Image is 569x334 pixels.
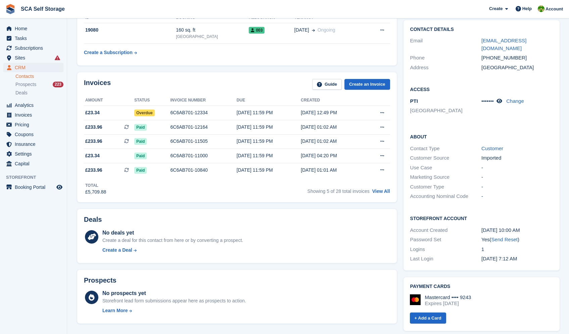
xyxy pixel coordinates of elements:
span: Account [546,6,563,12]
a: menu [3,24,63,33]
div: [DATE] 01:01 AM [301,167,365,174]
div: Expires [DATE] [425,300,471,306]
a: Learn More [102,307,246,314]
h2: Access [410,86,553,92]
th: Created [301,95,365,106]
span: Insurance [15,139,55,149]
div: 6C6AB701-12164 [171,124,237,131]
i: Smart entry sync failures have occurred [55,55,60,60]
span: Showing 5 of 28 total invoices [307,189,370,194]
span: Overdue [134,110,155,116]
div: [GEOGRAPHIC_DATA] [481,64,553,72]
a: menu [3,34,63,43]
a: Create a Subscription [84,46,137,59]
span: Storefront [6,174,67,181]
span: Paid [134,124,147,131]
div: Email [410,37,482,52]
div: Customer Type [410,183,482,191]
div: 160 sq. ft [176,27,249,34]
span: Subscriptions [15,43,55,53]
div: Total [85,182,106,189]
div: 1 [481,246,553,253]
span: Capital [15,159,55,168]
div: Imported [481,154,553,162]
div: Marketing Source [410,173,482,181]
span: Settings [15,149,55,159]
th: Status [134,95,171,106]
div: 19080 [84,27,176,34]
a: Send Reset [491,237,518,242]
th: Due [237,95,301,106]
h2: Storefront Account [410,215,553,221]
span: £233.96 [85,138,102,145]
span: Invoices [15,110,55,120]
span: £233.96 [85,167,102,174]
time: 2023-06-01 06:12:36 UTC [481,256,517,261]
div: Create a deal for this contact from here or by converting a prospect. [102,237,243,244]
div: [DATE] 11:59 PM [237,109,301,116]
a: menu [3,139,63,149]
span: CRM [15,63,55,72]
div: - [481,173,553,181]
span: ••••••• [481,98,494,104]
span: £23.34 [85,109,100,116]
span: Prospects [15,81,36,88]
span: Coupons [15,130,55,139]
div: Contact Type [410,145,482,153]
a: Deals [15,89,63,96]
a: Guide [312,79,342,90]
h2: About [410,133,553,140]
div: [DATE] 04:20 PM [301,152,365,159]
span: Paid [134,153,147,159]
div: - [481,193,553,200]
a: View All [372,189,390,194]
th: Amount [84,95,134,106]
span: £233.96 [85,124,102,131]
span: Create [489,5,503,12]
div: Mastercard •••• 9243 [425,294,471,300]
a: Prospects 223 [15,81,63,88]
div: [DATE] 01:02 AM [301,138,365,145]
a: [EMAIL_ADDRESS][DOMAIN_NAME] [481,38,526,51]
a: menu [3,149,63,159]
div: - [481,183,553,191]
a: Change [506,98,524,104]
div: 6C6AB701-11505 [171,138,237,145]
div: [DATE] 01:02 AM [301,124,365,131]
div: [DATE] 10:00 AM [481,226,553,234]
div: Logins [410,246,482,253]
div: [PHONE_NUMBER] [481,54,553,62]
div: Password Set [410,236,482,244]
div: Customer Source [410,154,482,162]
a: Customer [481,145,503,151]
a: menu [3,53,63,62]
div: [DATE] 11:59 PM [237,167,301,174]
span: Analytics [15,100,55,110]
a: Contacts [15,73,63,80]
span: £23.34 [85,152,100,159]
img: Sam Chapman [538,5,544,12]
div: [GEOGRAPHIC_DATA] [176,34,249,40]
span: ( ) [490,237,519,242]
span: Paid [134,167,147,174]
img: Mastercard Logo [410,294,421,305]
div: [DATE] 11:59 PM [237,124,301,131]
div: - [481,164,553,172]
div: No prospects yet [102,289,246,297]
a: menu [3,120,63,129]
h2: Invoices [84,79,111,90]
a: menu [3,100,63,110]
a: SCA Self Storage [18,3,67,14]
span: Ongoing [318,27,335,33]
a: menu [3,63,63,72]
span: PTI [410,98,418,104]
div: 223 [53,82,63,87]
div: Accounting Nominal Code [410,193,482,200]
span: Deals [15,90,28,96]
div: Account Created [410,226,482,234]
div: No deals yet [102,229,243,237]
a: Create an Invoice [344,79,390,90]
div: 6C6AB701-11000 [171,152,237,159]
div: [DATE] 12:49 PM [301,109,365,116]
span: Paid [134,138,147,145]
